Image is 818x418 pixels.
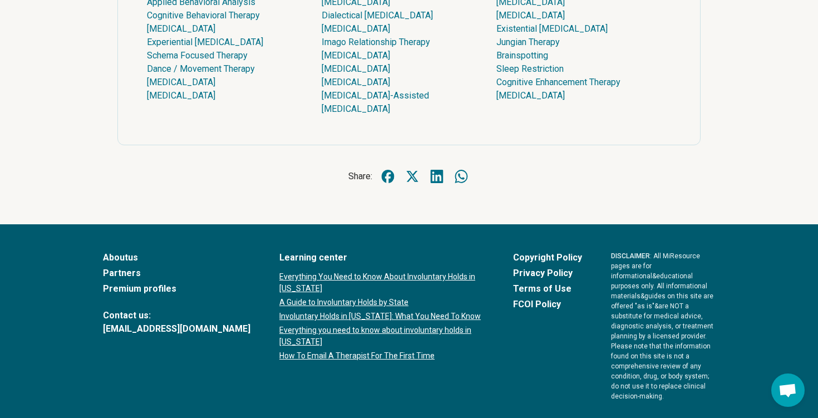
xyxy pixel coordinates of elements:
a: Aboutus [103,251,250,264]
a: Dance / Movement Therapy [147,63,255,74]
span: Share: [348,170,372,183]
a: Experiential [MEDICAL_DATA] [147,37,263,47]
a: Sleep Restriction [496,63,564,74]
a: [EMAIL_ADDRESS][DOMAIN_NAME] [103,322,250,336]
a: [MEDICAL_DATA] [147,90,215,101]
a: [MEDICAL_DATA] [322,23,390,34]
a: Everything you need to know about involuntary holds in [US_STATE] [279,324,484,348]
a: FCOI Policy [513,298,582,311]
a: [MEDICAL_DATA] [322,50,390,61]
a: Involuntary Holds in [US_STATE]: What You Need To Know [279,311,484,322]
a: Cognitive Enhancement Therapy [496,77,620,87]
a: Premium profiles [103,282,250,296]
a: Imago Relationship Therapy [322,37,430,47]
p: : All MiResource pages are for informational & educational purposes only. All informational mater... [611,251,715,401]
a: Learning center [279,251,484,264]
a: Copyright Policy [513,251,582,264]
a: [MEDICAL_DATA] [322,77,390,87]
a: Share on X [403,168,421,185]
a: How To Email A Therapist For The First Time [279,350,484,362]
a: Terms of Use [513,282,582,296]
a: Share on WhatsApp [452,168,470,185]
a: A Guide to Involuntary Holds by State [279,297,484,308]
a: Existential [MEDICAL_DATA] [496,23,608,34]
a: Everything You Need to Know About Involuntary Holds in [US_STATE] [279,271,484,294]
a: [MEDICAL_DATA] [496,10,565,21]
a: [MEDICAL_DATA] [496,90,565,101]
a: Cognitive Behavioral Therapy [147,10,260,21]
a: Share on LinkedIn [428,168,446,185]
a: Open chat [771,373,805,407]
a: [MEDICAL_DATA]-Assisted [MEDICAL_DATA] [322,90,429,114]
a: Partners [103,267,250,280]
a: [MEDICAL_DATA] [147,23,215,34]
a: [MEDICAL_DATA] [147,77,215,87]
span: Contact us: [103,309,250,322]
a: Schema Focused Therapy [147,50,248,61]
a: Privacy Policy [513,267,582,280]
a: Jungian Therapy [496,37,560,47]
span: DISCLAIMER [611,252,650,260]
a: Dialectical [MEDICAL_DATA] [322,10,433,21]
a: Share on Facebook [379,168,397,185]
a: Brainspotting [496,50,548,61]
a: [MEDICAL_DATA] [322,63,390,74]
